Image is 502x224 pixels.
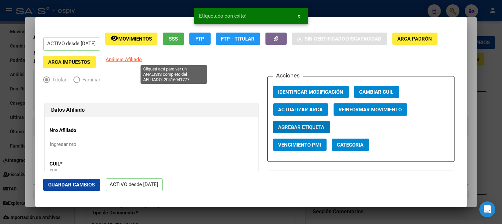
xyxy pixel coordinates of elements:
[51,106,251,114] h1: Datos Afiliado
[479,201,495,217] div: Open Intercom Messenger
[106,178,163,191] p: ACTIVO desde [DATE]
[216,33,260,45] button: FTP - Titular
[169,36,178,42] span: SSS
[273,71,303,80] h3: Acciones
[298,13,300,19] span: x
[305,36,382,42] span: Sin Certificado Discapacidad
[221,36,255,42] span: FTP - Titular
[50,76,67,84] span: Titular
[359,89,394,95] span: Cambiar CUIL
[332,139,369,151] button: Categoria
[273,103,328,116] button: Actualizar ARCA
[273,121,330,133] button: Agregar Etiqueta
[49,59,90,65] span: ARCA Impuestos
[278,107,323,113] span: Actualizar ARCA
[293,10,306,22] button: x
[106,56,142,62] span: Análisis Afiliado
[273,139,327,151] button: Vencimiento PMI
[199,13,247,19] span: Etiquetado con exito!
[50,127,111,134] p: Nro Afiliado
[273,86,349,98] button: Identificar Modificación
[43,179,100,191] button: Guardar Cambios
[292,33,387,45] button: Sin Certificado Discapacidad
[339,107,402,113] span: Reinformar Movimiento
[50,160,111,168] p: CUIL
[337,142,364,148] span: Categoria
[163,33,184,45] button: SSS
[334,103,407,116] button: Reinformar Movimiento
[43,56,96,68] button: ARCA Impuestos
[278,89,344,95] span: Identificar Modificación
[189,33,211,45] button: FTP
[195,36,204,42] span: FTP
[278,142,321,148] span: Vencimiento PMI
[278,124,325,130] span: Agregar Etiqueta
[43,38,100,51] p: ACTIVO desde [DATE]
[354,86,399,98] button: Cambiar CUIL
[105,33,157,45] button: Movimientos
[392,33,438,45] button: ARCA Padrón
[119,36,152,42] span: Movimientos
[49,182,95,188] span: Guardar Cambios
[80,76,101,84] span: Familiar
[398,36,432,42] span: ARCA Padrón
[111,34,119,42] mat-icon: remove_red_eye
[43,78,107,84] mat-radio-group: Elija una opción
